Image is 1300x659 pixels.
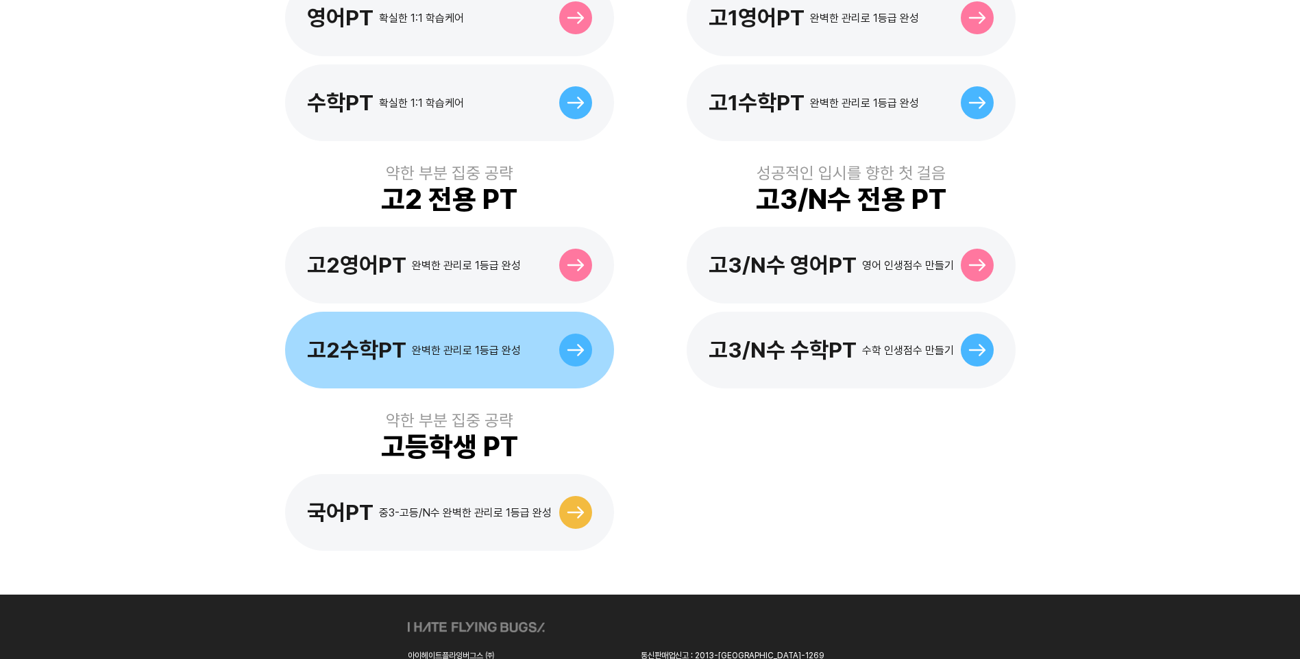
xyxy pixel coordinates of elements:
[709,252,857,278] div: 고3/N수 영어PT
[412,344,521,357] div: 완벽한 관리로 1등급 완성
[756,183,946,216] div: 고3/N수 전용 PT
[381,430,518,463] div: 고등학생 PT
[379,97,464,110] div: 확실한 1:1 학습케어
[307,90,373,116] div: 수학PT
[381,183,517,216] div: 고2 전용 PT
[408,622,545,632] img: ihateflyingbugs
[307,499,373,525] div: 국어PT
[709,337,857,363] div: 고3/N수 수학PT
[386,410,513,430] div: 약한 부분 집중 공략
[307,5,373,31] div: 영어PT
[379,506,552,519] div: 중3-고등/N수 완벽한 관리로 1등급 완성
[412,259,521,272] div: 완벽한 관리로 1등급 완성
[379,12,464,25] div: 확실한 1:1 학습케어
[757,163,946,183] div: 성공적인 입시를 향한 첫 걸음
[709,5,805,31] div: 고1영어PT
[709,90,805,116] div: 고1수학PT
[810,12,919,25] div: 완벽한 관리로 1등급 완성
[862,259,954,272] div: 영어 인생점수 만들기
[307,252,406,278] div: 고2영어PT
[862,344,954,357] div: 수학 인생점수 만들기
[386,163,513,183] div: 약한 부분 집중 공략
[810,97,919,110] div: 완벽한 관리로 1등급 완성
[307,337,406,363] div: 고2수학PT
